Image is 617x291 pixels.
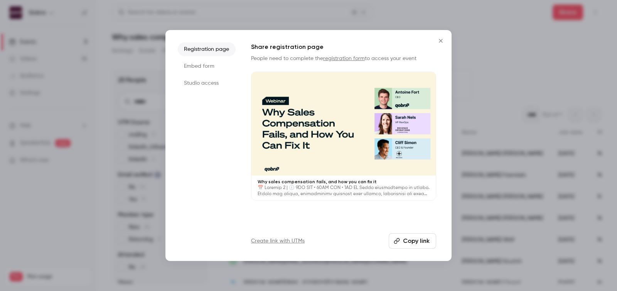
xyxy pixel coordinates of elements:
[323,56,365,61] a: registration form
[258,185,430,197] p: 📅 Loremip 2 | 🕕 9DO SIT • 60AM CON • 1AD EL Seddo eiusmodtempo in utlabo. Etdolo mag aliqua, enim...
[258,179,430,185] p: Why sales compensation fails, and how you can fix it
[251,55,436,62] p: People need to complete the to access your event
[178,59,236,73] li: Embed form
[178,76,236,90] li: Studio access
[433,33,448,48] button: Close
[251,237,305,245] a: Create link with UTMs
[251,72,436,201] a: Why sales compensation fails, and how you can fix it📅 Loremip 2 | 🕕 9DO SIT • 60AM CON • 1AD EL S...
[178,42,236,56] li: Registration page
[389,233,436,249] button: Copy link
[251,42,436,52] h1: Share registration page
